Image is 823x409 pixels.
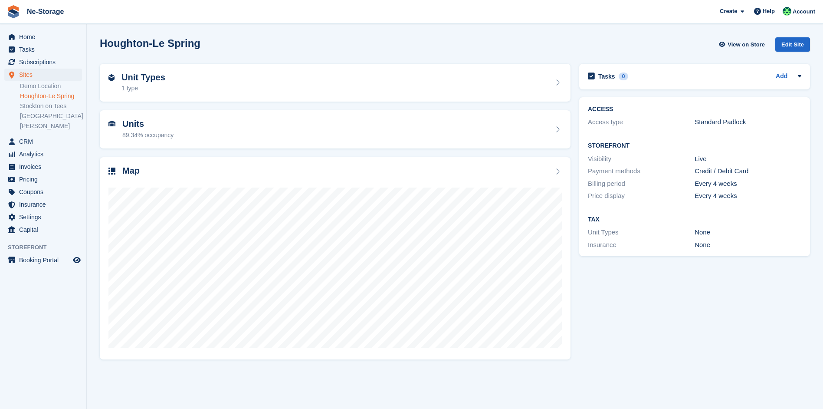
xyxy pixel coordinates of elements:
span: Subscriptions [19,56,71,68]
h2: Unit Types [121,73,165,82]
a: menu [4,56,82,68]
a: menu [4,31,82,43]
h2: ACCESS [588,106,801,113]
img: unit-type-icn-2b2737a686de81e16bb02015468b77c625bbabd49415b5ef34ead5e3b44a266d.svg [108,74,115,81]
a: menu [4,211,82,223]
a: [GEOGRAPHIC_DATA] [20,112,82,120]
div: Payment methods [588,166,695,176]
a: menu [4,69,82,81]
h2: Houghton-Le Spring [100,37,200,49]
span: Tasks [19,43,71,56]
div: 89.34% occupancy [122,131,174,140]
span: Home [19,31,71,43]
span: Booking Portal [19,254,71,266]
a: Map [100,157,571,360]
a: menu [4,43,82,56]
span: Invoices [19,161,71,173]
a: menu [4,186,82,198]
a: menu [4,148,82,160]
div: Credit / Debit Card [695,166,801,176]
h2: Map [122,166,140,176]
a: Edit Site [775,37,810,55]
div: Unit Types [588,228,695,237]
a: menu [4,173,82,185]
img: stora-icon-8386f47178a22dfd0bd8f6a31ec36ba5ce8667c1dd55bd0f319d3a0aa187defe.svg [7,5,20,18]
div: Billing period [588,179,695,189]
div: None [695,228,801,237]
div: Edit Site [775,37,810,52]
h2: Storefront [588,142,801,149]
div: Every 4 weeks [695,179,801,189]
a: menu [4,161,82,173]
a: Add [776,72,787,82]
div: Live [695,154,801,164]
div: 1 type [121,84,165,93]
div: Price display [588,191,695,201]
span: Capital [19,224,71,236]
a: Unit Types 1 type [100,64,571,102]
span: Storefront [8,243,86,252]
a: Houghton-Le Spring [20,92,82,100]
span: Pricing [19,173,71,185]
div: Standard Padlock [695,117,801,127]
span: Help [763,7,775,16]
a: Ne-Storage [23,4,67,19]
a: menu [4,254,82,266]
h2: Tasks [598,73,615,80]
div: Insurance [588,240,695,250]
a: [PERSON_NAME] [20,122,82,130]
span: Settings [19,211,71,223]
div: Access type [588,117,695,127]
span: Account [793,7,815,16]
div: Every 4 weeks [695,191,801,201]
a: menu [4,224,82,236]
div: None [695,240,801,250]
h2: Tax [588,216,801,223]
a: Units 89.34% occupancy [100,110,571,148]
span: Coupons [19,186,71,198]
h2: Units [122,119,174,129]
a: Stockton on Tees [20,102,82,110]
a: View on Store [718,37,768,52]
img: Jay Johal [783,7,791,16]
span: CRM [19,135,71,148]
a: menu [4,198,82,211]
span: Create [720,7,737,16]
a: menu [4,135,82,148]
div: Visibility [588,154,695,164]
a: Demo Location [20,82,82,90]
span: Sites [19,69,71,81]
img: unit-icn-7be61d7bf1b0ce9d3e12c5938cc71ed9869f7b940bace4675aadf7bd6d80202e.svg [108,121,115,127]
span: Analytics [19,148,71,160]
a: Preview store [72,255,82,265]
span: Insurance [19,198,71,211]
div: 0 [619,73,629,80]
span: View on Store [728,40,765,49]
img: map-icn-33ee37083ee616e46c38cad1a60f524a97daa1e2b2c8c0bc3eb3415660979fc1.svg [108,168,115,175]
